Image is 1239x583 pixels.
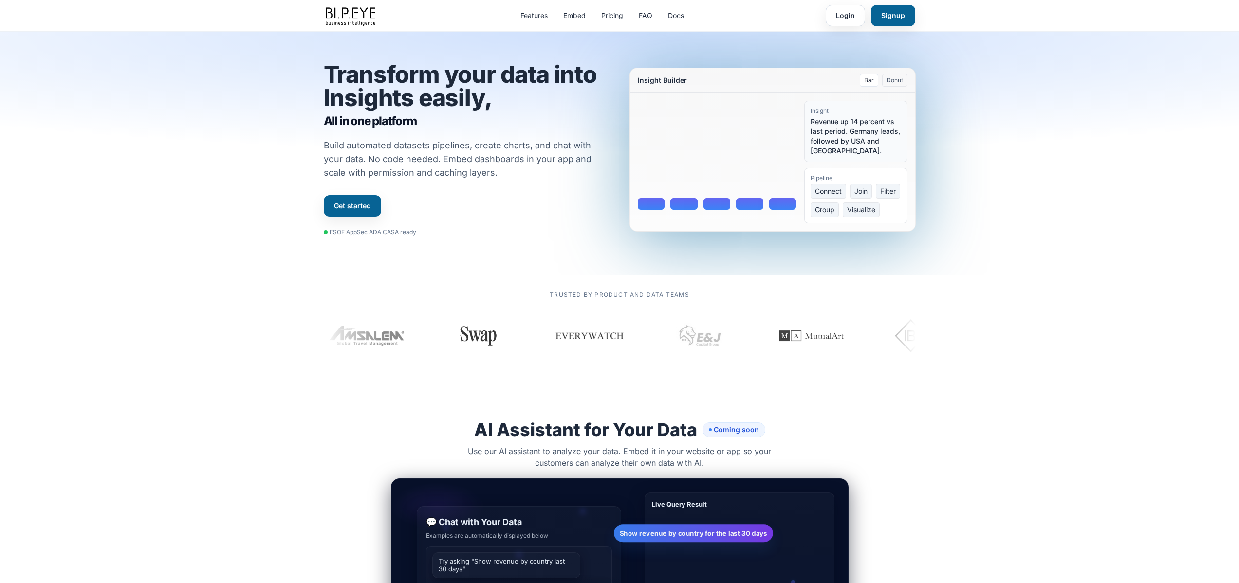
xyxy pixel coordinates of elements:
h1: Transform your data into Insights easily, [324,63,610,129]
img: IBI [886,316,941,355]
div: ESOF AppSec ADA CASA ready [324,228,416,236]
img: Everywatch [545,321,615,350]
span: All in one platform [324,113,610,129]
p: Trusted by product and data teams [324,291,916,299]
img: Swap [446,326,492,346]
a: Docs [668,11,684,20]
button: Donut [882,74,907,87]
span: Coming soon [703,423,765,437]
div: Bar chart [638,101,796,210]
img: EJ Capital [667,311,716,360]
a: FAQ [639,11,652,20]
a: Login [826,5,865,26]
span: Join [850,184,872,199]
div: Insight [811,107,901,115]
a: Embed [563,11,586,20]
span: Connect [811,184,846,199]
span: Visualize [843,202,880,217]
span: Group [811,202,839,217]
span: Filter [876,184,900,199]
h2: AI Assistant for Your Data [474,420,765,439]
p: Build automated datasets pipelines, create charts, and chat with your data. No code needed. Embed... [324,139,604,180]
div: Insight Builder [638,75,687,85]
img: MutualArt [758,311,846,360]
a: Get started [324,195,381,217]
img: Amsalem [320,326,397,346]
button: Bar [860,74,878,87]
div: Revenue up 14 percent vs last period. Germany leads, followed by USA and [GEOGRAPHIC_DATA]. [811,117,901,156]
a: Pricing [601,11,623,20]
a: Features [520,11,548,20]
img: bipeye-logo [324,5,379,27]
a: Signup [871,5,915,26]
div: Pipeline [811,174,901,182]
p: Use our AI assistant to analyze your data. Embed it in your website or app so your customers can ... [456,445,783,469]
